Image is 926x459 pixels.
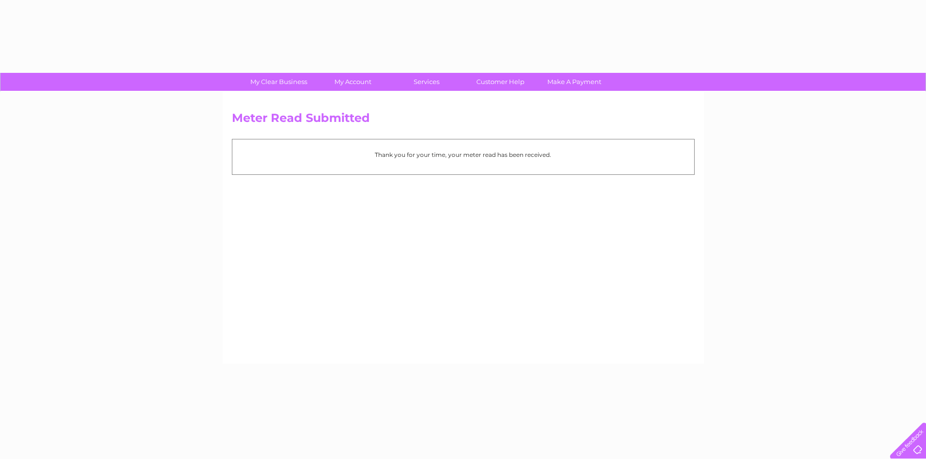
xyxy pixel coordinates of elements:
[239,73,319,91] a: My Clear Business
[460,73,541,91] a: Customer Help
[313,73,393,91] a: My Account
[534,73,614,91] a: Make A Payment
[237,150,689,159] p: Thank you for your time, your meter read has been received.
[386,73,467,91] a: Services
[232,111,695,130] h2: Meter Read Submitted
